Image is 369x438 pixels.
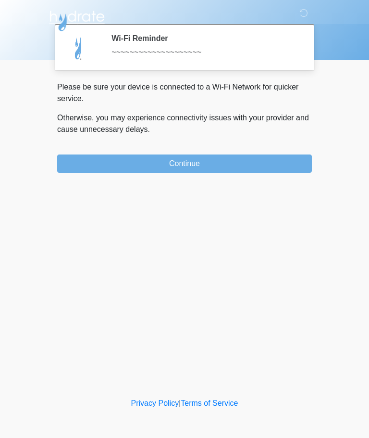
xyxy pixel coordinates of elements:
a: | [179,399,181,407]
a: Terms of Service [181,399,238,407]
p: Please be sure your device is connected to a Wi-Fi Network for quicker service. [57,81,312,104]
img: Agent Avatar [64,34,93,63]
div: ~~~~~~~~~~~~~~~~~~~~ [111,47,297,58]
button: Continue [57,155,312,173]
img: Hydrate IV Bar - Arcadia Logo [48,7,106,32]
a: Privacy Policy [131,399,179,407]
p: Otherwise, you may experience connectivity issues with your provider and cause unnecessary delays [57,112,312,135]
span: . [148,125,150,133]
